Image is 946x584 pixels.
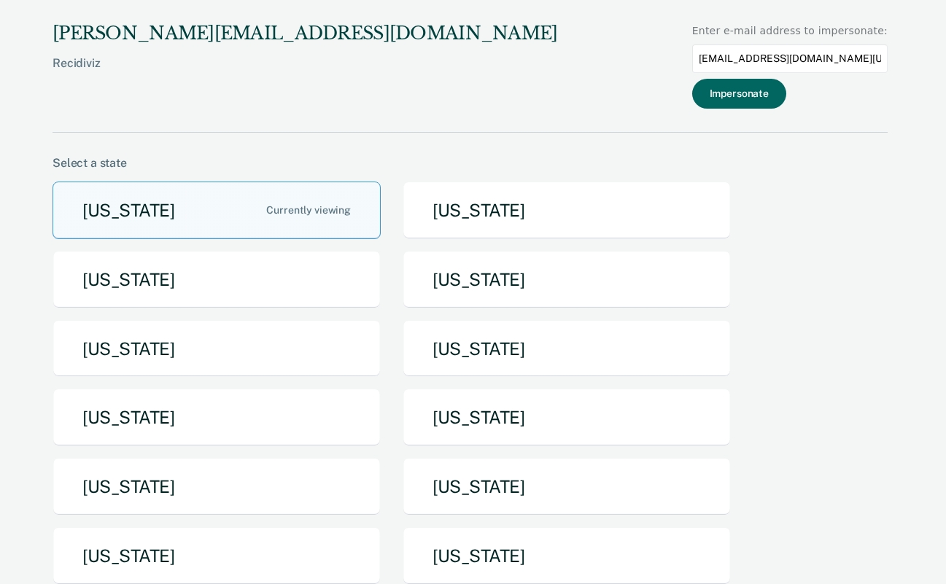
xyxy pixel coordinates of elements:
[53,389,381,446] button: [US_STATE]
[53,156,888,170] div: Select a state
[692,44,888,73] input: Enter an email to impersonate...
[403,182,731,239] button: [US_STATE]
[692,23,888,39] div: Enter e-mail address to impersonate:
[53,320,381,378] button: [US_STATE]
[53,23,557,44] div: [PERSON_NAME][EMAIL_ADDRESS][DOMAIN_NAME]
[403,389,731,446] button: [US_STATE]
[53,56,557,93] div: Recidiviz
[403,251,731,308] button: [US_STATE]
[403,320,731,378] button: [US_STATE]
[403,458,731,515] button: [US_STATE]
[53,182,381,239] button: [US_STATE]
[692,79,786,109] button: Impersonate
[53,251,381,308] button: [US_STATE]
[53,458,381,515] button: [US_STATE]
